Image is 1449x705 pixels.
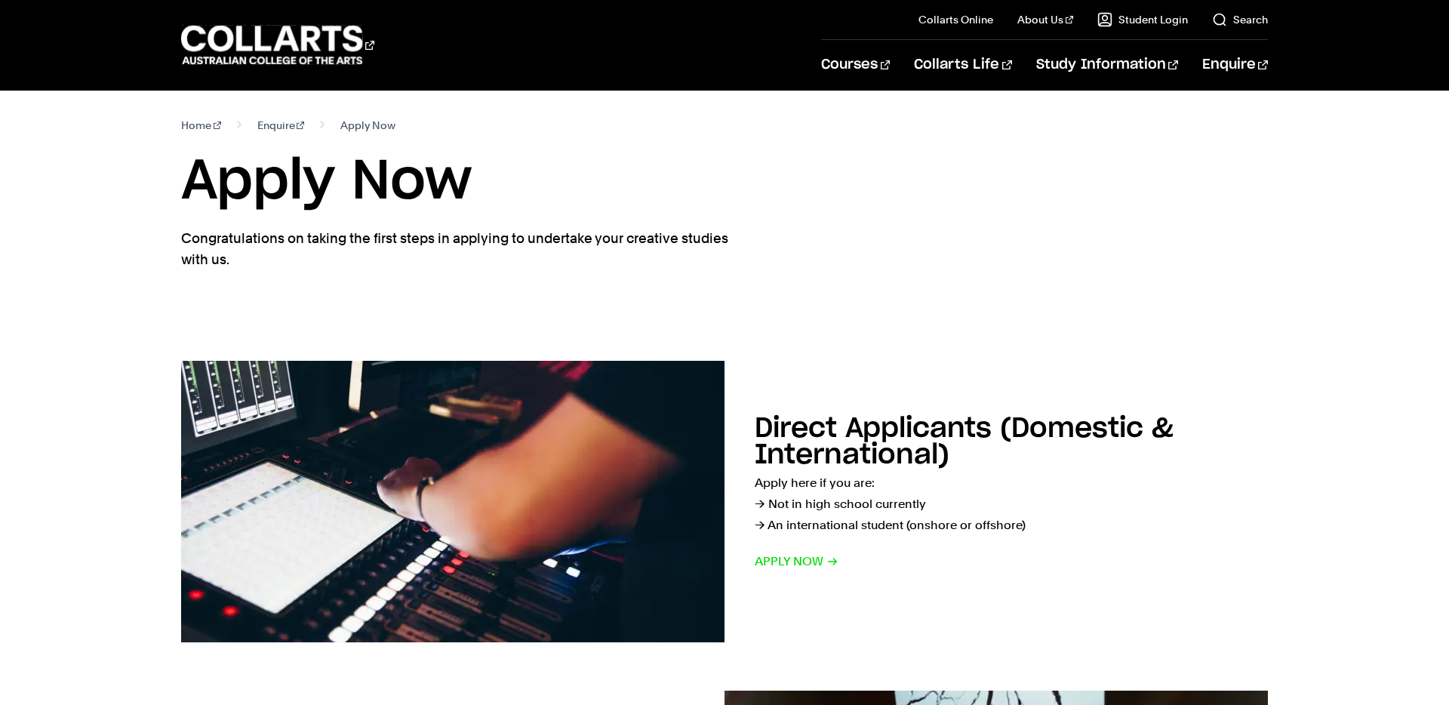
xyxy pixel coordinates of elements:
[181,23,374,66] div: Go to homepage
[1017,12,1073,27] a: About Us
[1036,40,1178,90] a: Study Information
[181,148,1268,216] h1: Apply Now
[340,115,395,136] span: Apply Now
[755,473,1268,536] p: Apply here if you are: → Not in high school currently → An international student (onshore or offs...
[1202,40,1268,90] a: Enquire
[1212,12,1268,27] a: Search
[181,115,221,136] a: Home
[1097,12,1188,27] a: Student Login
[821,40,890,90] a: Courses
[914,40,1011,90] a: Collarts Life
[257,115,305,136] a: Enquire
[181,361,1268,642] a: Direct Applicants (Domestic & International) Apply here if you are:→ Not in high school currently...
[755,415,1174,469] h2: Direct Applicants (Domestic & International)
[755,551,838,572] span: Apply now
[181,228,732,270] p: Congratulations on taking the first steps in applying to undertake your creative studies with us.
[918,12,993,27] a: Collarts Online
